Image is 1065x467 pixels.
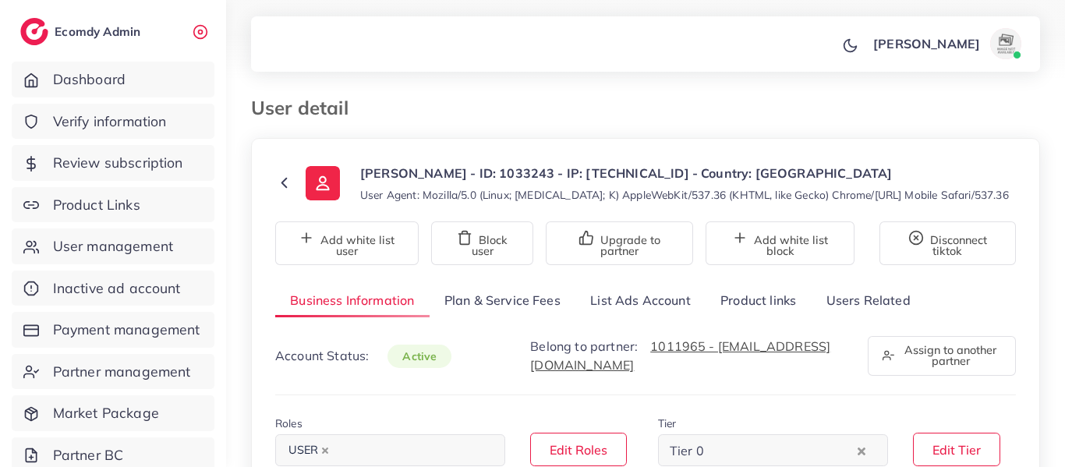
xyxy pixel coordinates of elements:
[12,145,214,181] a: Review subscription
[53,153,183,173] span: Review subscription
[360,164,1009,182] p: [PERSON_NAME] - ID: 1033243 - IP: [TECHNICAL_ID] - Country: [GEOGRAPHIC_DATA]
[658,416,677,431] label: Tier
[811,284,925,317] a: Users Related
[658,434,888,466] div: Search for option
[306,166,340,200] img: ic-user-info.36bf1079.svg
[53,69,126,90] span: Dashboard
[53,236,173,256] span: User management
[12,104,214,140] a: Verify information
[530,337,849,374] p: Belong to partner:
[12,354,214,390] a: Partner management
[55,24,144,39] h2: Ecomdy Admin
[990,28,1021,59] img: avatar
[873,34,980,53] p: [PERSON_NAME]
[321,447,329,455] button: Deselect USER
[709,439,854,463] input: Search for option
[53,403,159,423] span: Market Package
[667,440,707,463] span: Tier 0
[387,345,451,368] span: active
[12,395,214,431] a: Market Package
[275,284,430,317] a: Business Information
[530,338,830,373] a: 1011965 - [EMAIL_ADDRESS][DOMAIN_NAME]
[530,433,627,466] button: Edit Roles
[53,111,167,132] span: Verify information
[868,336,1016,376] button: Assign to another partner
[360,187,1009,203] small: User Agent: Mozilla/5.0 (Linux; [MEDICAL_DATA]; K) AppleWebKit/537.36 (KHTML, like Gecko) Chrome/...
[20,18,48,45] img: logo
[12,228,214,264] a: User management
[53,278,181,299] span: Inactive ad account
[858,441,865,459] button: Clear Selected
[546,221,693,265] button: Upgrade to partner
[20,18,144,45] a: logoEcomdy Admin
[275,346,451,366] p: Account Status:
[12,312,214,348] a: Payment management
[53,362,191,382] span: Partner management
[275,416,303,431] label: Roles
[53,320,200,340] span: Payment management
[12,271,214,306] a: Inactive ad account
[251,97,361,119] h3: User detail
[865,28,1028,59] a: [PERSON_NAME]avatar
[913,433,1000,466] button: Edit Tier
[706,221,854,265] button: Add white list block
[275,434,505,466] div: Search for option
[879,221,1016,265] button: Disconnect tiktok
[575,284,706,317] a: List Ads Account
[53,445,124,465] span: Partner BC
[53,195,140,215] span: Product Links
[12,187,214,223] a: Product Links
[338,439,485,463] input: Search for option
[706,284,811,317] a: Product links
[275,221,419,265] button: Add white list user
[12,62,214,97] a: Dashboard
[431,221,533,265] button: Block user
[281,440,336,462] span: USER
[430,284,575,317] a: Plan & Service Fees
